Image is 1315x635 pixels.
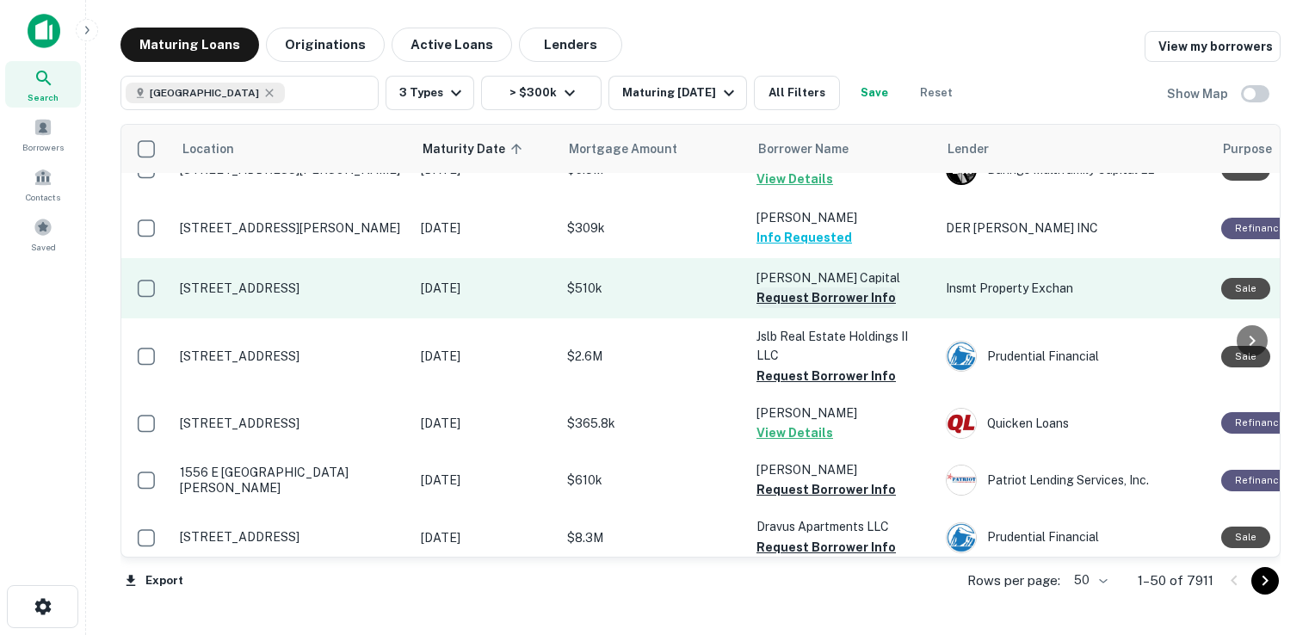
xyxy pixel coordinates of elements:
h6: Show Map [1167,84,1231,103]
img: picture [947,465,976,495]
p: 1556 E [GEOGRAPHIC_DATA][PERSON_NAME] [180,465,404,496]
button: Request Borrower Info [756,537,896,558]
button: Maturing [DATE] [608,76,747,110]
span: Lender [948,139,989,159]
div: Prudential Financial [946,341,1204,372]
p: [STREET_ADDRESS] [180,281,404,296]
span: Purpose [1223,139,1272,159]
p: $610k [567,471,739,490]
iframe: Chat Widget [1229,497,1315,580]
div: Sale [1221,346,1270,367]
img: picture [947,409,976,438]
div: Prudential Financial [946,522,1204,553]
p: [PERSON_NAME] [756,404,929,422]
p: DER [PERSON_NAME] INC [946,219,1204,237]
button: Info Requested [756,227,852,248]
button: Maturing Loans [120,28,259,62]
a: Borrowers [5,111,81,157]
button: Lenders [519,28,622,62]
p: $510k [567,279,739,298]
p: [PERSON_NAME] Capital [756,268,929,287]
p: [DATE] [421,414,550,433]
span: Saved [31,240,56,254]
button: Go to next page [1251,567,1279,595]
button: Save your search to get updates of matches that match your search criteria. [847,76,902,110]
a: Search [5,61,81,108]
th: Mortgage Amount [559,125,748,173]
button: Originations [266,28,385,62]
button: 3 Types [386,76,474,110]
img: capitalize-icon.png [28,14,60,48]
span: [GEOGRAPHIC_DATA] [150,85,259,101]
button: Active Loans [392,28,512,62]
p: [STREET_ADDRESS] [180,529,404,545]
span: Contacts [26,190,60,204]
p: Insmt Property Exchan [946,279,1204,298]
div: Maturing [DATE] [622,83,739,103]
a: Contacts [5,161,81,207]
p: Dravus Apartments LLC [756,517,929,536]
div: Quicken Loans [946,408,1204,439]
p: [DATE] [421,347,550,366]
button: Request Borrower Info [756,287,896,308]
span: Maturity Date [423,139,528,159]
div: 50 [1067,568,1110,593]
button: View Details [756,169,833,189]
p: 1–50 of 7911 [1138,570,1213,591]
div: Sale [1221,527,1270,548]
p: $365.8k [567,414,739,433]
div: This loan purpose was for refinancing [1221,412,1299,434]
div: This loan purpose was for refinancing [1221,470,1299,491]
th: Location [171,125,412,173]
p: Rows per page: [967,570,1060,591]
p: [STREET_ADDRESS] [180,348,404,364]
span: Borrower Name [758,139,849,159]
p: [DATE] [421,471,550,490]
p: $309k [567,219,739,237]
p: [STREET_ADDRESS] [180,416,404,431]
th: Borrower Name [748,125,937,173]
p: Jslb Real Estate Holdings II LLC [756,327,929,365]
img: picture [947,342,976,371]
th: Lender [937,125,1213,173]
p: [DATE] [421,279,550,298]
button: All Filters [754,76,840,110]
a: Saved [5,211,81,257]
button: Reset [909,76,964,110]
p: [PERSON_NAME] [756,460,929,479]
p: [PERSON_NAME] [756,208,929,227]
span: Search [28,90,59,104]
img: picture [947,523,976,552]
button: > $300k [481,76,602,110]
p: [DATE] [421,219,550,237]
button: View Details [756,422,833,443]
span: Borrowers [22,140,64,154]
p: [DATE] [421,528,550,547]
span: Location [182,139,234,159]
div: Sale [1221,278,1270,299]
div: This loan purpose was for refinancing [1221,218,1299,239]
span: Mortgage Amount [569,139,700,159]
p: $2.6M [567,347,739,366]
a: View my borrowers [1145,31,1281,62]
th: Maturity Date [412,125,559,173]
button: Request Borrower Info [756,479,896,500]
p: [STREET_ADDRESS][PERSON_NAME] [180,220,404,236]
div: Patriot Lending Services, Inc. [946,465,1204,496]
p: $8.3M [567,528,739,547]
button: Request Borrower Info [756,366,896,386]
button: Export [120,568,188,594]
